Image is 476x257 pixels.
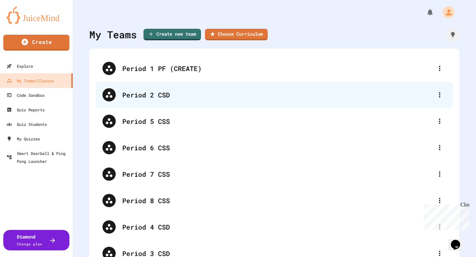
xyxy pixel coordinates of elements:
a: Create new team [143,29,201,40]
div: Diamond [17,233,42,247]
div: Explore [7,62,33,70]
div: Quiz Students [7,120,47,128]
button: DiamondChange plan [3,230,69,250]
span: Change plan [17,241,42,246]
iframe: chat widget [448,231,469,250]
div: My Teams/Classes [7,77,54,85]
div: Quiz Reports [7,106,45,114]
div: My Account [436,5,456,20]
div: Chat with us now!Close [3,3,46,42]
div: Period 7 CSS [122,169,433,179]
div: My Notifications [414,7,436,18]
div: My Teams [89,27,137,42]
div: Period 7 CSS [96,161,453,187]
div: Period 1 PF (CREATE) [122,63,433,73]
div: Code Sandbox [7,91,45,99]
a: Choose Curriculum [205,29,268,40]
div: Period 6 CSS [96,134,453,161]
div: Period 2 CSD [96,82,453,108]
div: Smart Doorbell & Ping Pong Launcher [7,149,70,165]
div: Period 4 CSD [96,214,453,240]
iframe: chat widget [421,202,469,230]
img: logo-orange.svg [7,7,66,24]
div: Period 8 CSS [96,187,453,214]
div: Period 4 CSD [122,222,433,232]
div: Period 5 CSS [96,108,453,134]
div: Period 6 CSS [122,143,433,153]
div: Period 8 CSS [122,196,433,205]
div: How it works [446,28,459,41]
div: Period 1 PF (CREATE) [96,55,453,82]
div: Period 2 CSD [122,90,433,100]
div: Period 5 CSS [122,116,433,126]
a: Create [3,35,69,51]
div: My Quizzes [7,135,40,143]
